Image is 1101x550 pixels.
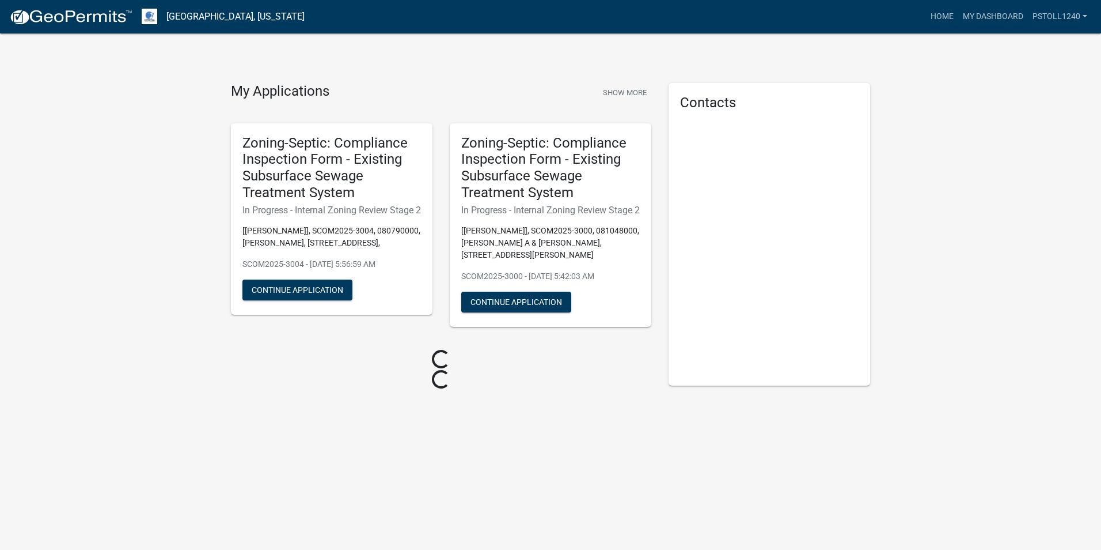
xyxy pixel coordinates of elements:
a: My Dashboard [958,6,1028,28]
p: SCOM2025-3000 - [DATE] 5:42:03 AM [461,270,640,282]
h5: Contacts [680,95,859,111]
h5: Zoning-Septic: Compliance Inspection Form - Existing Subsurface Sewage Treatment System [461,135,640,201]
button: Continue Application [461,292,571,312]
a: [GEOGRAPHIC_DATA], [US_STATE] [166,7,305,27]
p: SCOM2025-3004 - [DATE] 5:56:59 AM [242,258,421,270]
a: Home [926,6,958,28]
h6: In Progress - Internal Zoning Review Stage 2 [242,205,421,216]
a: pstoll1240 [1028,6,1092,28]
img: Otter Tail County, Minnesota [142,9,157,24]
h6: In Progress - Internal Zoning Review Stage 2 [461,205,640,216]
p: [[PERSON_NAME]], SCOM2025-3004, 080790000, [PERSON_NAME], [STREET_ADDRESS], [242,225,421,249]
h5: Zoning-Septic: Compliance Inspection Form - Existing Subsurface Sewage Treatment System [242,135,421,201]
button: Show More [598,83,651,102]
button: Continue Application [242,280,352,300]
p: [[PERSON_NAME]], SCOM2025-3000, 081048000, [PERSON_NAME] A & [PERSON_NAME], [STREET_ADDRESS][PERS... [461,225,640,261]
h4: My Applications [231,83,329,100]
